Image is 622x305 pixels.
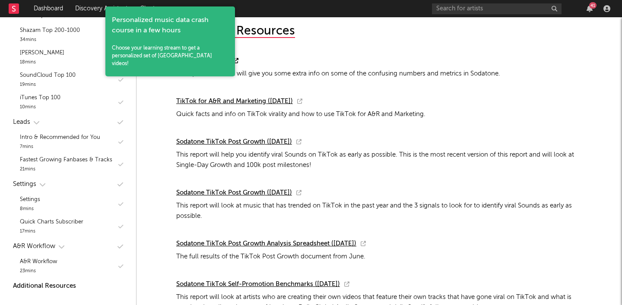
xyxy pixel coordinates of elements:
[176,240,366,247] a: Sodatone TikTok Post Growth Analysis Spreadsheet ([DATE])
[13,117,30,127] div: Leads
[176,252,582,262] div: The full results of the TikTok Post Growth document from June.
[20,227,83,236] div: 17 mins
[20,257,57,267] div: A&R Workflow
[13,281,76,291] div: Additional Resources
[20,267,57,276] div: 23 mins
[432,3,562,14] input: Search for artists
[20,93,60,103] div: iTunes Top 100
[176,240,356,247] span: Sodatone TikTok Post Growth Analysis Spreadsheet ([DATE])
[176,281,340,287] span: Sodatone TikTok Self-Promotion Benchmarks ([DATE])
[176,25,295,38] div: Additional Resources
[176,189,301,196] a: Sodatone TikTok Post Growth ([DATE])
[176,281,349,287] a: Sodatone TikTok Self-Promotion Benchmarks ([DATE])
[20,81,76,89] div: 19 mins
[20,143,100,151] div: 7 mins
[20,36,80,44] div: 34 mins
[176,98,293,104] span: TikTok for A&R and Marketing ([DATE])
[176,138,301,145] a: Sodatone TikTok Post Growth ([DATE])
[176,98,302,104] a: TikTok for A&R and Marketing ([DATE])
[176,189,292,196] span: Sodatone TikTok Post Growth ([DATE])
[13,179,36,189] div: Settings
[176,150,582,170] div: This report will help you identify viral Sounds on TikTok as early as possible. This is the most ...
[20,25,80,36] div: Shazam Top 200-1000
[176,109,582,119] div: Quick facts and info on TikTok virality and how to use TikTok for A&R and Marketing.
[20,103,60,112] div: 10 mins
[587,5,593,12] button: 41
[112,15,228,36] div: Personalized music data crash course in a few hours
[20,217,83,227] div: Quick Charts Subscriber
[20,70,76,81] div: SoundCloud Top 100
[176,201,582,221] div: This report will look at music that has trended on TikTok in the past year and the 3 signals to l...
[20,165,112,174] div: 21 mins
[13,241,55,252] div: A&R Workflow
[20,155,112,165] div: Fastest Growing Fanbases & Tracks
[112,44,228,68] div: Choose your learning stream to get a personalized set of [GEOGRAPHIC_DATA] videos!
[20,195,40,205] div: Settings
[176,138,292,145] span: Sodatone TikTok Post Growth ([DATE])
[20,48,64,58] div: [PERSON_NAME]
[20,58,64,67] div: 18 mins
[20,132,100,143] div: Intro & Recommended for You
[176,69,582,79] div: This quick tearsheet will give you some extra info on some of the confusing numbers and metrics i...
[589,2,597,9] div: 41
[20,205,40,214] div: 8 mins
